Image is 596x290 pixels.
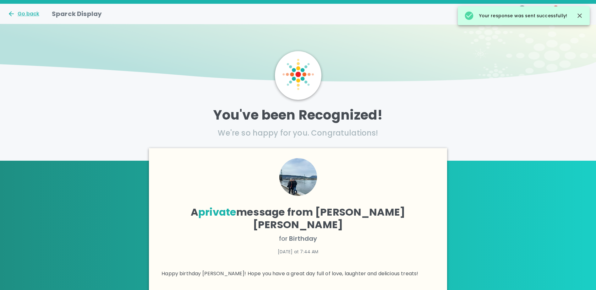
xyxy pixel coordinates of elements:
[161,249,435,255] p: [DATE] at 7:44 AM
[8,10,39,18] button: Go back
[161,206,435,231] h4: A message from [PERSON_NAME] [PERSON_NAME]
[289,234,317,243] span: Birthday
[161,270,435,277] p: Happy birthday [PERSON_NAME]! Hope you have a great day full of love, laughter and delicious treats!
[506,3,538,25] button: Language:en
[282,59,314,90] img: Sparck logo
[198,205,236,219] span: private
[279,158,317,196] img: Picture of Anna Belle Heredia
[161,234,435,244] p: for
[52,9,102,19] h1: Sparck Display
[464,8,567,23] div: Your response was sent successfully!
